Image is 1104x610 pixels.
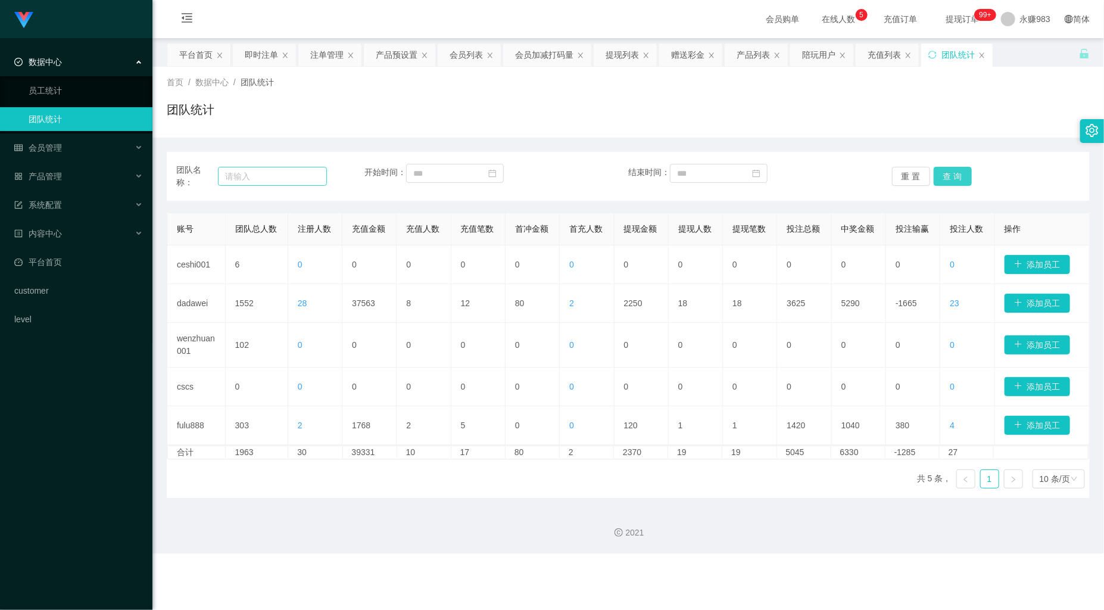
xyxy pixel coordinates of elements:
span: 注册人数 [298,224,331,234]
i: 图标: close [978,52,986,59]
button: 查 询 [934,167,972,186]
td: 18 [723,284,777,323]
span: 团队名称： [176,164,218,189]
td: 380 [886,406,940,445]
td: 303 [226,406,288,445]
span: 0 [569,260,574,269]
td: 0 [506,245,560,284]
div: 充值列表 [868,43,901,66]
i: 图标: copyright [615,528,623,537]
td: 12 [451,284,506,323]
a: 团队统计 [29,107,143,131]
td: 0 [506,406,560,445]
span: 提现笔数 [732,224,766,234]
i: 图标: menu-fold [167,1,207,39]
button: 图标: plus添加员工 [1005,294,1070,313]
td: 0 [615,368,669,406]
td: 0 [832,323,886,368]
td: 2 [560,446,614,459]
div: 会员列表 [450,43,483,66]
i: 图标: close [421,52,428,59]
span: 系统配置 [14,200,62,210]
p: 5 [859,9,863,21]
td: 80 [506,446,560,459]
span: 产品管理 [14,172,62,181]
td: 1420 [777,406,831,445]
td: 2370 [614,446,668,459]
td: 0 [886,368,940,406]
i: 图标: close [486,52,494,59]
span: 28 [298,298,307,308]
i: 图标: check-circle-o [14,58,23,66]
td: 17 [451,446,506,459]
span: 2 [569,298,574,308]
td: 0 [669,245,723,284]
td: 0 [342,245,397,284]
i: 图标: close [216,52,223,59]
td: 0 [777,323,831,368]
i: 图标: right [1010,476,1017,483]
span: 充值订单 [878,15,924,23]
span: 充值笔数 [461,224,494,234]
span: / [233,77,236,87]
td: 1 [669,406,723,445]
span: 操作 [1005,224,1021,234]
span: 数据中心 [14,57,62,67]
td: 0 [723,368,777,406]
td: 0 [777,245,831,284]
td: 37563 [342,284,397,323]
td: 0 [397,368,451,406]
div: 产品列表 [737,43,770,66]
span: 4 [950,421,955,430]
i: 图标: close [282,52,289,59]
td: 27 [940,446,994,459]
td: 2 [397,406,451,445]
span: 团队总人数 [235,224,277,234]
i: 图标: close [577,52,584,59]
span: 0 [950,340,955,350]
span: 充值人数 [406,224,439,234]
a: 员工统计 [29,79,143,102]
a: 图标: dashboard平台首页 [14,250,143,274]
td: 0 [615,323,669,368]
i: 图标: table [14,144,23,152]
a: customer [14,279,143,303]
span: 23 [950,298,959,308]
span: 0 [298,340,302,350]
td: 0 [723,323,777,368]
div: 赠送彩金 [671,43,704,66]
li: 上一页 [956,469,975,488]
span: / [188,77,191,87]
td: 10 [397,446,451,459]
span: 会员管理 [14,143,62,152]
div: 团队统计 [941,43,975,66]
sup: 253 [974,9,996,21]
span: 0 [298,382,302,391]
span: 0 [569,421,574,430]
td: 1768 [342,406,397,445]
td: 30 [288,446,342,459]
td: 0 [506,323,560,368]
div: 会员加减打码量 [515,43,573,66]
i: 图标: close [774,52,781,59]
i: 图标: form [14,201,23,209]
span: 首页 [167,77,183,87]
i: 图标: close [905,52,912,59]
li: 共 5 条， [917,469,952,488]
i: 图标: global [1065,15,1073,23]
div: 提现列表 [606,43,639,66]
td: 0 [451,245,506,284]
td: 18 [669,284,723,323]
span: 2 [298,421,302,430]
i: 图标: close [643,52,650,59]
td: 0 [397,245,451,284]
span: 提现金额 [624,224,657,234]
button: 图标: plus添加员工 [1005,416,1070,435]
a: 1 [981,470,999,488]
td: 5045 [777,446,831,459]
td: 1040 [832,406,886,445]
span: 0 [950,260,955,269]
span: 首冲金额 [515,224,548,234]
td: 0 [886,245,940,284]
i: 图标: left [962,476,969,483]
